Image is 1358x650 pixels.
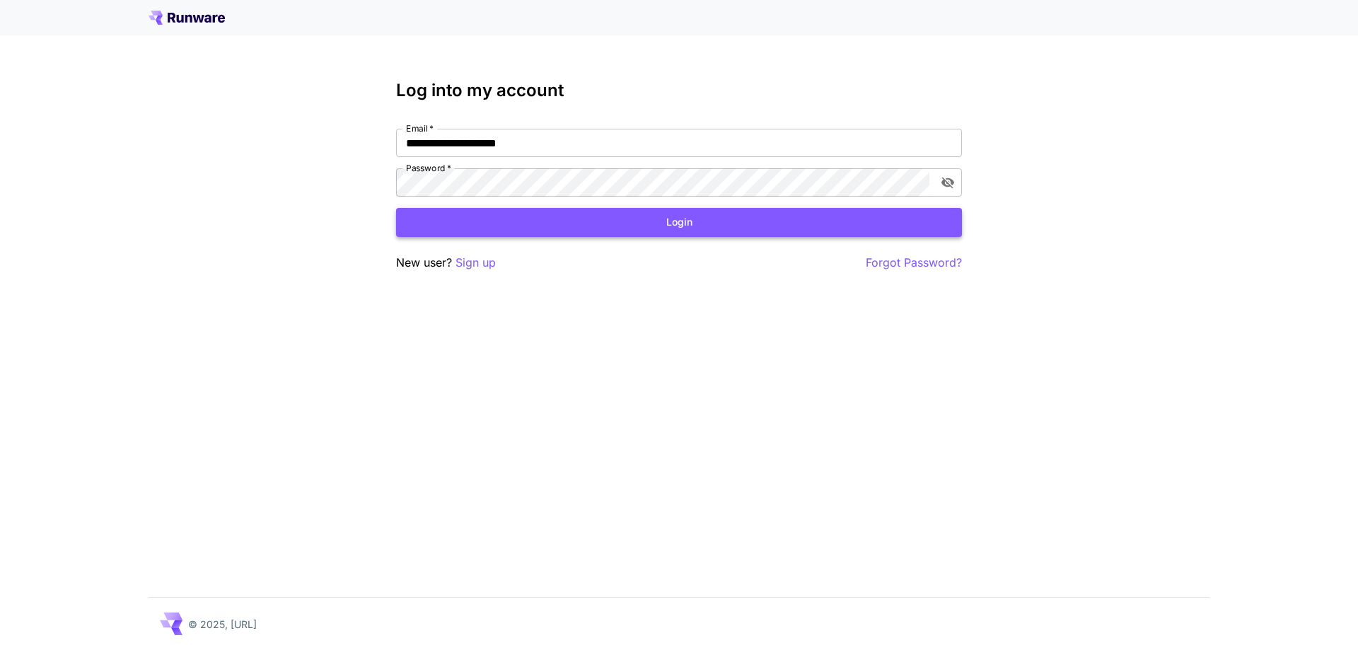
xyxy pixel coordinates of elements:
[935,170,961,195] button: toggle password visibility
[396,254,496,272] p: New user?
[396,208,962,237] button: Login
[188,617,257,632] p: © 2025, [URL]
[406,122,434,134] label: Email
[866,254,962,272] button: Forgot Password?
[396,81,962,100] h3: Log into my account
[455,254,496,272] button: Sign up
[406,162,451,174] label: Password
